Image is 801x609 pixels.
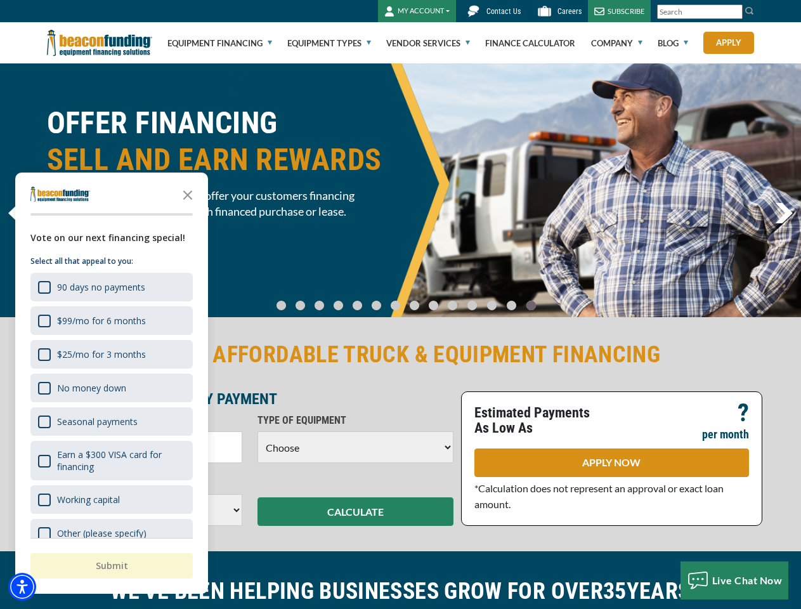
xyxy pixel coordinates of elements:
[350,300,365,311] a: Go To Slide 4
[312,300,327,311] a: Go To Slide 2
[603,578,627,605] span: 35
[47,340,755,369] h2: FAST & AFFORDABLE TRUCK & EQUIPMENT FINANCING
[57,348,146,360] div: $25/mo for 3 months
[47,188,393,219] span: Partner with Beacon Funding to offer your customers financing options and earn rewards for each f...
[386,23,470,63] a: Vendor Services
[331,300,346,311] a: Go To Slide 3
[8,203,25,223] a: previous
[57,527,147,539] div: Other (please specify)
[57,449,185,473] div: Earn a $300 VISA card for financing
[407,300,422,311] a: Go To Slide 7
[474,449,749,477] a: APPLY NOW
[557,7,582,16] span: Careers
[712,574,783,586] span: Live Chat Now
[57,315,146,327] div: $99/mo for 6 months
[175,181,200,207] button: Close the survey
[293,300,308,311] a: Go To Slide 1
[474,405,604,436] p: Estimated Payments As Low As
[702,427,749,442] p: per month
[30,255,193,268] p: Select all that appeal to you:
[57,281,145,293] div: 90 days no payments
[57,494,120,506] div: Working capital
[47,105,393,178] h1: OFFER FINANCING
[484,300,500,311] a: Go To Slide 11
[47,577,755,606] h2: WE'VE BEEN HELPING BUSINESSES GROW FOR OVER YEARS
[30,374,193,402] div: No money down
[445,300,460,311] a: Go To Slide 9
[57,416,138,428] div: Seasonal payments
[30,407,193,436] div: Seasonal payments
[523,300,539,311] a: Go To Slide 13
[775,203,793,223] a: next
[8,203,25,223] img: Left Navigator
[681,561,789,599] button: Live Chat Now
[257,497,453,526] button: CALCULATE
[287,23,371,63] a: Equipment Types
[30,340,193,369] div: $25/mo for 3 months
[474,482,724,510] span: *Calculation does not represent an approval or exact loan amount.
[658,23,688,63] a: Blog
[30,231,193,245] div: Vote on our next financing special!
[591,23,642,63] a: Company
[47,141,393,178] span: SELL AND EARN REWARDS
[30,519,193,547] div: Other (please specify)
[8,573,36,601] div: Accessibility Menu
[738,405,749,421] p: ?
[485,23,575,63] a: Finance Calculator
[47,391,453,407] p: ESTIMATE YOUR MONTHLY PAYMENT
[426,300,441,311] a: Go To Slide 8
[745,6,755,16] img: Search
[657,4,743,19] input: Search
[369,300,384,311] a: Go To Slide 5
[30,273,193,301] div: 90 days no payments
[15,173,208,594] div: Survey
[167,23,272,63] a: Equipment Financing
[30,187,90,202] img: Company logo
[274,300,289,311] a: Go To Slide 0
[30,306,193,335] div: $99/mo for 6 months
[703,32,754,54] a: Apply
[775,203,793,223] img: Right Navigator
[57,382,126,394] div: No money down
[47,22,152,63] img: Beacon Funding Corporation logo
[729,7,739,17] a: Clear search text
[504,300,519,311] a: Go To Slide 12
[30,441,193,480] div: Earn a $300 VISA card for financing
[30,553,193,579] button: Submit
[464,300,480,311] a: Go To Slide 10
[257,413,453,428] p: TYPE OF EQUIPMENT
[486,7,521,16] span: Contact Us
[30,485,193,514] div: Working capital
[388,300,403,311] a: Go To Slide 6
